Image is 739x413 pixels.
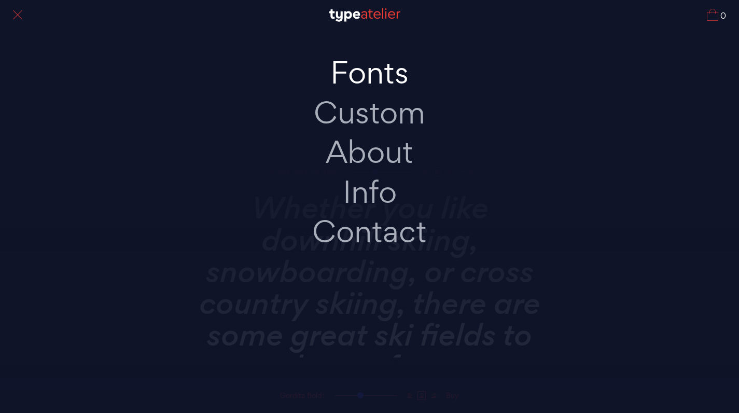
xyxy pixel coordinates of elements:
img: Cart_Icon.svg [707,9,718,21]
span: 0 [718,12,726,21]
a: Fonts [261,53,479,93]
a: About [261,132,479,172]
img: TA_Logo.svg [329,8,400,22]
a: 0 [707,9,726,21]
a: Info [261,172,479,212]
a: Contact [261,212,479,252]
a: Custom [261,93,479,133]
